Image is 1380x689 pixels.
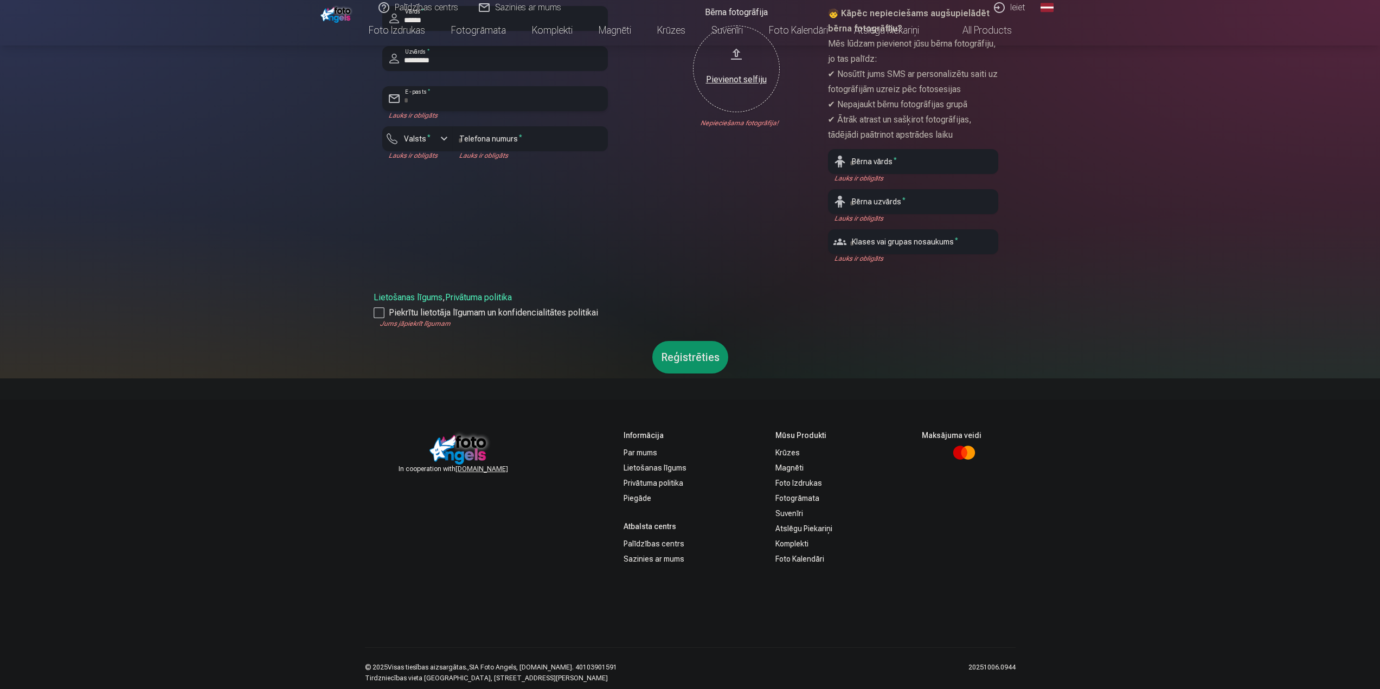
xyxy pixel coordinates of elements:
[828,214,998,223] div: Lauks ir obligāts
[374,319,1007,328] div: Jums jāpiekrīt līgumam
[775,430,832,441] h5: Mūsu produkti
[704,73,769,86] div: Pievienot selfiju
[644,15,698,46] a: Krūzes
[756,15,841,46] a: Foto kalendāri
[453,151,608,160] div: Lauks ir obligāts
[382,126,453,151] button: Valsts*
[968,663,1016,682] p: 20251006.0944
[698,15,756,46] a: Suvenīri
[652,341,728,374] button: Reģistrēties
[828,174,998,183] div: Lauks ir obligāts
[775,536,832,551] a: Komplekti
[586,15,644,46] a: Magnēti
[828,97,998,112] p: ✔ Nepajaukt bērnu fotogrāfijas grupā
[922,441,946,465] li: Visa
[374,291,1007,328] div: ,
[828,36,998,67] p: Mēs lūdzam pievienot jūsu bērna fotogrāfiju, jo tas palīdz:
[400,133,435,144] label: Valsts
[775,521,832,536] a: Atslēgu piekariņi
[365,663,617,672] p: © 2025 Visas tiesības aizsargātas. ,
[356,15,438,46] a: Foto izdrukas
[382,151,453,160] div: Lauks ir obligāts
[320,4,354,23] img: /fa1
[932,15,1025,46] a: All products
[469,664,617,671] span: SIA Foto Angels, [DOMAIN_NAME]. 40103901591
[455,465,534,473] a: [DOMAIN_NAME]
[828,112,998,143] p: ✔ Ātrāk atrast un sašķirot fotogrāfijas, tādējādi paātrinot apstrādes laiku
[438,15,519,46] a: Fotogrāmata
[651,119,821,127] div: Nepieciešama fotogrāfija!
[775,506,832,521] a: Suvenīri
[775,445,832,460] a: Krūzes
[624,536,686,551] a: Palīdzības centrs
[382,111,608,120] div: Lauks ir obligāts
[922,430,981,441] h5: Maksājuma veidi
[828,254,998,263] div: Lauks ir obligāts
[624,521,686,532] h5: Atbalsta centrs
[775,475,832,491] a: Foto izdrukas
[775,491,832,506] a: Fotogrāmata
[624,491,686,506] a: Piegāde
[399,465,534,473] span: In cooperation with
[952,441,976,465] li: Mastercard
[445,292,512,302] a: Privātuma politika
[374,292,442,302] a: Lietošanas līgums
[624,551,686,566] a: Sazinies ar mums
[365,674,617,682] p: Tirdzniecības vieta [GEOGRAPHIC_DATA], [STREET_ADDRESS][PERSON_NAME]
[775,460,832,475] a: Magnēti
[624,475,686,491] a: Privātuma politika
[841,15,932,46] a: Atslēgu piekariņi
[775,551,832,566] a: Foto kalendāri
[519,15,586,46] a: Komplekti
[374,306,1007,319] label: Piekrītu lietotāja līgumam un konfidencialitātes politikai
[624,430,686,441] h5: Informācija
[624,445,686,460] a: Par mums
[693,25,780,112] button: Pievienot selfiju
[624,460,686,475] a: Lietošanas līgums
[828,67,998,97] p: ✔ Nosūtīt jums SMS ar personalizētu saiti uz fotogrāfijām uzreiz pēc fotosesijas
